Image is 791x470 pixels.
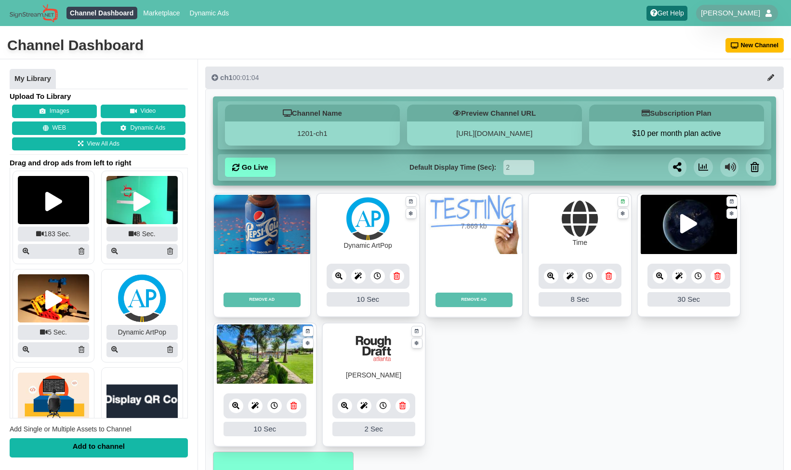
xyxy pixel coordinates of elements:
span: Add Single or Multiple Assets to Channel [10,425,132,433]
button: Video [101,105,185,118]
a: [URL][DOMAIN_NAME] [456,129,532,137]
img: Sign Stream.NET [10,4,58,23]
img: P250x250 image processing20250226 476959 1x1av0z [106,373,178,421]
img: Screenshot25020250414 36890 umqbko [106,176,178,224]
img: 7.869 kb [426,195,522,255]
div: 10 Sec [327,292,409,307]
a: Get Help [646,6,687,21]
div: 00:01:04 [211,73,259,82]
div: 8 Sec [539,292,621,307]
button: REMOVE AD [435,293,513,307]
button: WEB [12,121,97,135]
h5: Preview Channel URL [407,105,582,121]
div: 1201-ch1 [225,121,400,146]
a: Go Live [225,158,276,177]
div: 8 Sec. [106,227,178,242]
span: ch1 [220,73,233,81]
a: Dynamic Ads [186,7,233,19]
div: 496.308 kb [248,351,281,361]
a: View All Ads [12,137,185,151]
div: Channel Dashboard [7,36,144,55]
button: ch100:01:04 [205,67,784,89]
button: New Channel [725,38,784,53]
div: 7.869 kb [461,221,487,231]
div: Add to channel [10,438,188,457]
label: Default Display Time (Sec): [409,162,496,173]
img: Screenshot25020250414 36890 w3lna8 [18,176,89,224]
a: Dynamic Ads [101,121,185,135]
img: Rough draft atlanta [352,327,395,370]
h4: Upload To Library [10,92,188,101]
img: Screenshot25020240821 2 11ucwz1 [641,195,737,255]
div: Own your channel — approve the ads you want and earn from them. [214,254,310,317]
a: Marketplace [140,7,184,19]
div: 183 Sec. [18,227,89,242]
button: REMOVE AD [224,293,301,307]
div: Own your channel — approve the ads you want and earn from them. [426,254,522,317]
div: [PERSON_NAME] [346,370,401,380]
span: Drag and drop ads from left to right [10,158,188,168]
a: Channel Dashboard [66,7,137,19]
div: 30 Sec [647,292,730,307]
h5: Channel Name [225,105,400,121]
div: Dynamic ArtPop [344,241,392,251]
div: Dynamic ArtPop [106,325,178,340]
img: 7.798 mb [214,195,310,255]
div: Time [572,238,587,248]
a: My Library [10,69,56,89]
span: [PERSON_NAME] [701,8,760,18]
img: Artpop [118,274,166,322]
div: 7.798 mb [248,221,276,231]
img: Screenshot25020250319 22674 10cru2a [18,274,89,322]
h5: Subscription Plan [589,105,764,121]
img: P250x250 image processing20250303 538317 pjgcot [18,373,89,421]
div: 2 Sec [332,422,415,436]
button: $10 per month plan active [589,129,764,138]
input: Seconds [503,160,534,175]
div: 5 Sec. [18,325,89,340]
button: Images [12,105,97,118]
img: Artpop [346,197,390,241]
img: 496.308 kb [217,324,313,385]
div: 10 Sec [224,422,306,436]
